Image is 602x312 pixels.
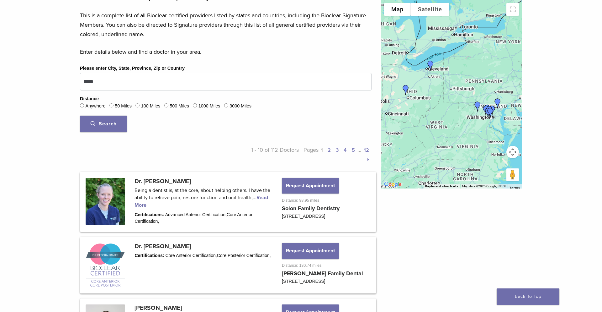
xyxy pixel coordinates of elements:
[328,147,331,153] a: 2
[85,103,105,110] label: Anywhere
[282,178,339,194] button: Request Appointment
[506,168,519,181] button: Drag Pegman onto the map to open Street View
[80,47,372,57] p: Enter details below and find a doctor in your area.
[462,184,506,188] span: Map data ©2025 Google, INEGI
[483,105,498,120] div: Dr. Maribel Vann
[80,11,372,39] p: This is a complete list of all Bioclear certified providers listed by states and countries, inclu...
[481,105,496,120] div: Dr. Komal Karmacharya
[411,3,449,16] button: Show satellite imagery
[478,103,494,118] div: Dr. Shane Costa
[383,180,403,189] a: Open this area in Google Maps (opens a new window)
[91,121,117,127] span: Search
[230,103,251,110] label: 3000 Miles
[398,82,413,97] div: LegacyFamilyDental
[364,147,369,153] a: 12
[198,103,220,110] label: 1000 Miles
[80,116,127,132] button: Search
[506,146,519,158] button: Map camera controls
[485,103,500,118] div: Dr. Iris Navabi
[115,103,132,110] label: 50 Miles
[497,288,559,305] a: Back To Top
[383,180,403,189] img: Google
[490,96,505,111] div: Dr. Yelena Shirkin
[423,58,438,73] div: Dr. Laura Walsh
[226,145,299,164] p: 1 - 10 of 112 Doctors
[80,96,99,102] legend: Distance
[141,103,161,110] label: 100 Miles
[506,3,519,16] button: Toggle fullscreen view
[352,147,355,153] a: 5
[80,65,185,72] label: Please enter City, State, Province, Zip or Country
[344,147,347,153] a: 4
[470,99,485,114] div: Dr. Deborah Baker
[510,186,520,190] a: Terms (opens in new tab)
[282,243,339,259] button: Request Appointment
[321,147,323,153] a: 1
[336,147,339,153] a: 3
[482,103,497,118] div: Dr. Shane Costa
[480,102,495,117] div: Dr. Maya Bachour
[357,146,361,153] span: …
[425,184,458,189] button: Keyboard shortcuts
[170,103,189,110] label: 500 Miles
[384,3,411,16] button: Show street map
[299,145,372,164] p: Pages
